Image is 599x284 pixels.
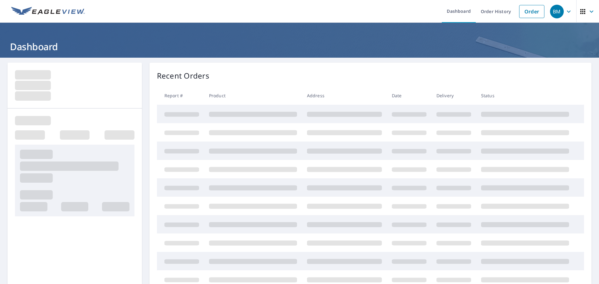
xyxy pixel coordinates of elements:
[7,40,592,53] h1: Dashboard
[11,7,85,16] img: EV Logo
[157,86,204,105] th: Report #
[302,86,387,105] th: Address
[157,70,209,81] p: Recent Orders
[519,5,544,18] a: Order
[431,86,476,105] th: Delivery
[204,86,302,105] th: Product
[550,5,564,18] div: BM
[476,86,574,105] th: Status
[387,86,431,105] th: Date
